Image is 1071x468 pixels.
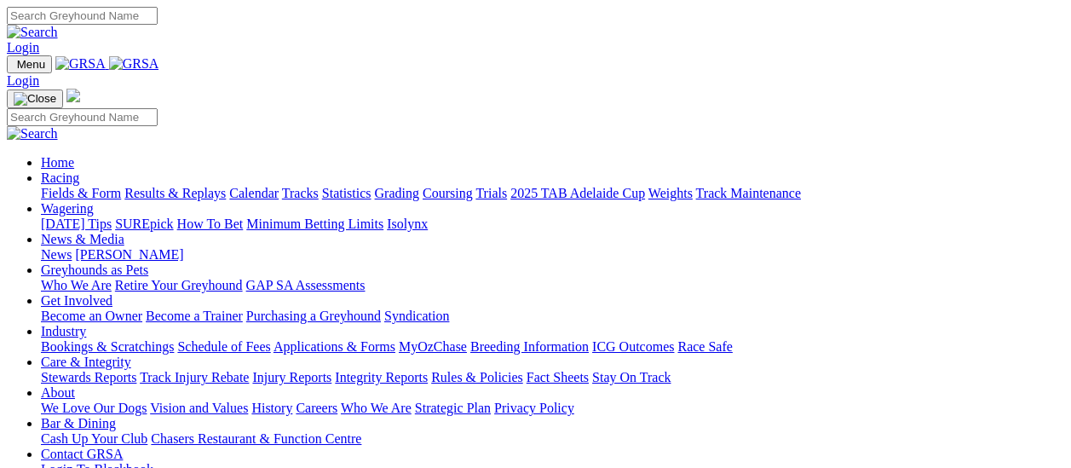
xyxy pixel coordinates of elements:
[399,339,467,354] a: MyOzChase
[41,293,112,308] a: Get Involved
[592,339,674,354] a: ICG Outcomes
[115,278,243,292] a: Retire Your Greyhound
[151,431,361,446] a: Chasers Restaurant & Function Centre
[415,401,491,415] a: Strategic Plan
[41,278,112,292] a: Who We Are
[41,309,1064,324] div: Get Involved
[146,309,243,323] a: Become a Trainer
[696,186,801,200] a: Track Maintenance
[14,92,56,106] img: Close
[41,263,148,277] a: Greyhounds as Pets
[41,155,74,170] a: Home
[41,217,112,231] a: [DATE] Tips
[251,401,292,415] a: History
[592,370,671,384] a: Stay On Track
[75,247,183,262] a: [PERSON_NAME]
[494,401,574,415] a: Privacy Policy
[17,58,45,71] span: Menu
[431,370,523,384] a: Rules & Policies
[41,431,147,446] a: Cash Up Your Club
[41,339,1064,355] div: Industry
[41,217,1064,232] div: Wagering
[677,339,732,354] a: Race Safe
[41,170,79,185] a: Racing
[648,186,693,200] a: Weights
[115,217,173,231] a: SUREpick
[7,73,39,88] a: Login
[282,186,319,200] a: Tracks
[246,217,383,231] a: Minimum Betting Limits
[252,370,331,384] a: Injury Reports
[7,25,58,40] img: Search
[7,40,39,55] a: Login
[41,201,94,216] a: Wagering
[246,278,366,292] a: GAP SA Assessments
[7,55,52,73] button: Toggle navigation
[41,247,72,262] a: News
[375,186,419,200] a: Grading
[41,339,174,354] a: Bookings & Scratchings
[41,370,136,384] a: Stewards Reports
[384,309,449,323] a: Syndication
[109,56,159,72] img: GRSA
[423,186,473,200] a: Coursing
[7,7,158,25] input: Search
[41,416,116,430] a: Bar & Dining
[177,217,244,231] a: How To Bet
[41,309,142,323] a: Become an Owner
[7,90,63,108] button: Toggle navigation
[41,401,147,415] a: We Love Our Dogs
[475,186,507,200] a: Trials
[229,186,279,200] a: Calendar
[246,309,381,323] a: Purchasing a Greyhound
[41,232,124,246] a: News & Media
[41,447,123,461] a: Contact GRSA
[296,401,337,415] a: Careers
[66,89,80,102] img: logo-grsa-white.png
[41,385,75,400] a: About
[322,186,371,200] a: Statistics
[7,126,58,142] img: Search
[335,370,428,384] a: Integrity Reports
[41,324,86,338] a: Industry
[150,401,248,415] a: Vision and Values
[41,186,1064,201] div: Racing
[177,339,270,354] a: Schedule of Fees
[41,401,1064,416] div: About
[55,56,106,72] img: GRSA
[140,370,249,384] a: Track Injury Rebate
[41,370,1064,385] div: Care & Integrity
[274,339,395,354] a: Applications & Forms
[341,401,412,415] a: Who We Are
[41,186,121,200] a: Fields & Form
[527,370,589,384] a: Fact Sheets
[387,217,428,231] a: Isolynx
[41,431,1064,447] div: Bar & Dining
[41,247,1064,263] div: News & Media
[470,339,589,354] a: Breeding Information
[41,278,1064,293] div: Greyhounds as Pets
[124,186,226,200] a: Results & Replays
[7,108,158,126] input: Search
[41,355,131,369] a: Care & Integrity
[510,186,645,200] a: 2025 TAB Adelaide Cup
